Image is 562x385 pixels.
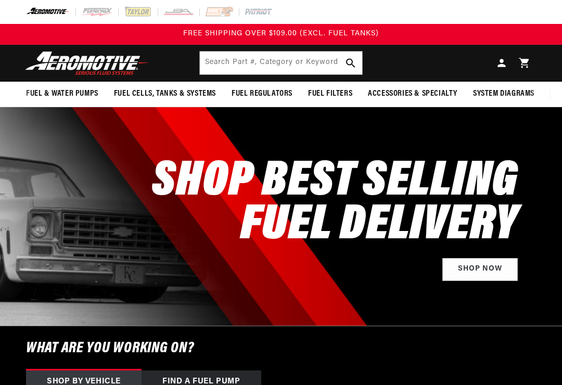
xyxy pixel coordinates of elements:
h2: SHOP BEST SELLING FUEL DELIVERY [152,160,518,248]
input: Search by Part Number, Category or Keyword [200,52,362,74]
a: Shop Now [442,258,518,281]
summary: Fuel Regulators [224,82,300,106]
span: Fuel Filters [308,88,352,99]
span: Fuel & Water Pumps [26,88,98,99]
summary: Fuel Filters [300,82,360,106]
span: Fuel Cells, Tanks & Systems [114,88,216,99]
span: FREE SHIPPING OVER $109.00 (EXCL. FUEL TANKS) [183,30,379,37]
span: Accessories & Specialty [368,88,457,99]
summary: Fuel & Water Pumps [18,82,106,106]
span: System Diagrams [473,88,534,99]
button: search button [339,52,362,74]
summary: Accessories & Specialty [360,82,465,106]
span: Fuel Regulators [232,88,292,99]
img: Aeromotive [22,51,152,75]
summary: Fuel Cells, Tanks & Systems [106,82,224,106]
summary: System Diagrams [465,82,542,106]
